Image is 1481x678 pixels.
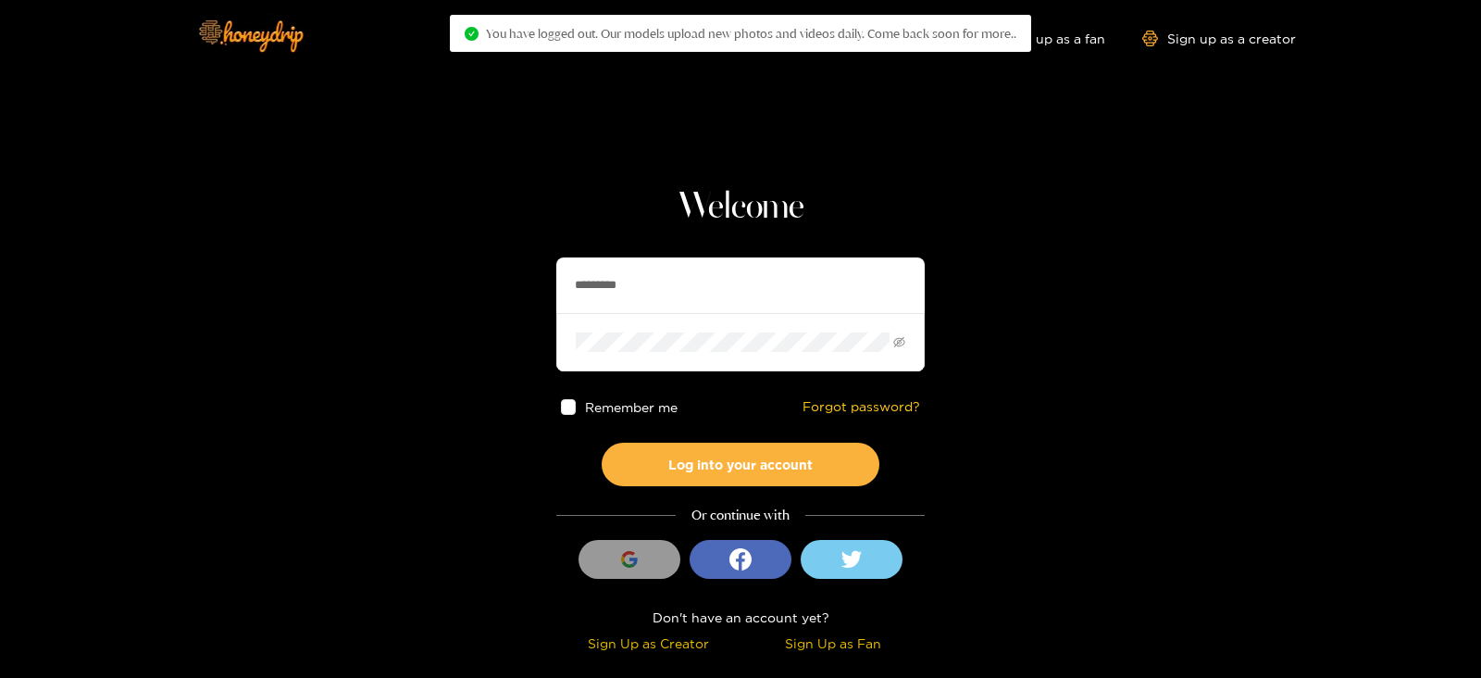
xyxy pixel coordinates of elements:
[465,27,479,41] span: check-circle
[602,443,879,486] button: Log into your account
[745,633,920,654] div: Sign Up as Fan
[486,26,1016,41] span: You have logged out. Our models upload new photos and videos daily. Come back soon for more..
[978,31,1105,46] a: Sign up as a fan
[556,607,925,628] div: Don't have an account yet?
[1142,31,1296,46] a: Sign up as a creator
[556,505,925,526] div: Or continue with
[803,399,920,415] a: Forgot password?
[893,336,905,348] span: eye-invisible
[556,185,925,230] h1: Welcome
[561,633,736,654] div: Sign Up as Creator
[586,400,678,414] span: Remember me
